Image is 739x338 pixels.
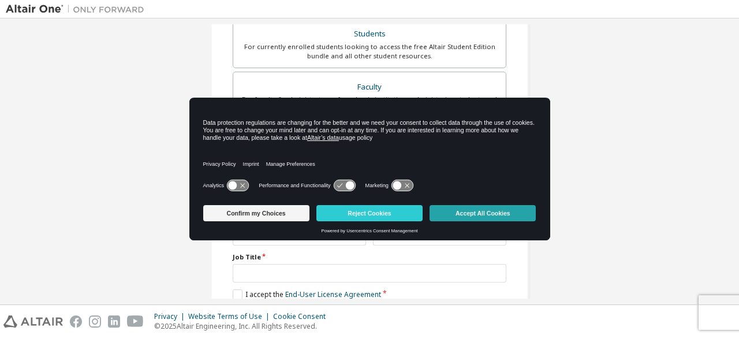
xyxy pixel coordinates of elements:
img: facebook.svg [70,315,82,328]
div: For currently enrolled students looking to access the free Altair Student Edition bundle and all ... [240,42,499,61]
p: © 2025 Altair Engineering, Inc. All Rights Reserved. [154,321,333,331]
label: Job Title [233,252,506,262]
div: Faculty [240,79,499,95]
div: Students [240,26,499,42]
div: For faculty & administrators of academic institutions administering students and accessing softwa... [240,95,499,113]
img: youtube.svg [127,315,144,328]
div: Privacy [154,312,188,321]
label: I accept the [233,289,381,299]
img: linkedin.svg [108,315,120,328]
img: instagram.svg [89,315,101,328]
img: altair_logo.svg [3,315,63,328]
div: Website Terms of Use [188,312,273,321]
div: Cookie Consent [273,312,333,321]
img: Altair One [6,3,150,15]
a: End-User License Agreement [285,289,381,299]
